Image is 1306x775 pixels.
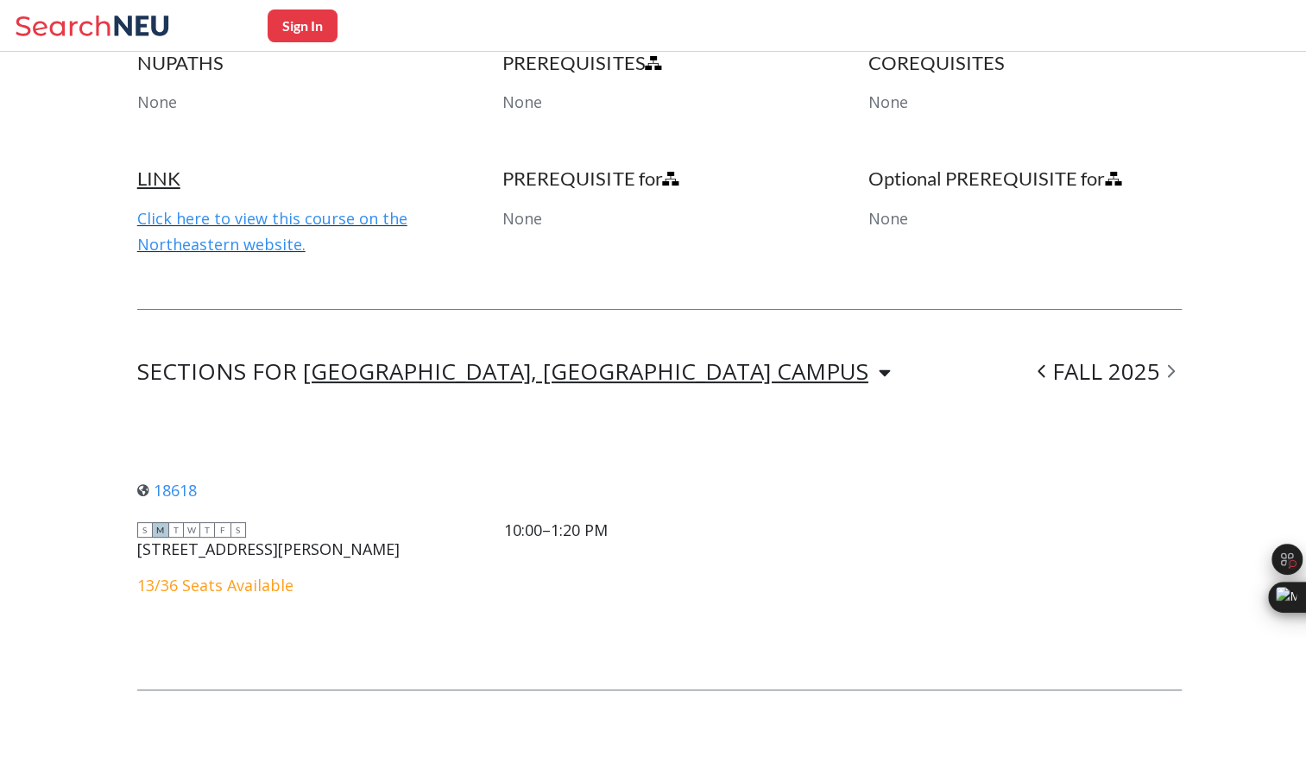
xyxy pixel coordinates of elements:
span: None [502,208,542,229]
div: [GEOGRAPHIC_DATA], [GEOGRAPHIC_DATA] CAMPUS [303,362,868,381]
h4: PREREQUISITE for [502,167,816,191]
span: S [137,522,153,538]
h4: Optional PREREQUISITE for [868,167,1182,191]
div: 10:00–1:20 PM [503,520,607,539]
span: T [168,522,184,538]
span: None [502,91,542,112]
h4: NUPATHS [137,51,451,75]
h4: PREREQUISITES [502,51,816,75]
div: 13/36 Seats Available [137,576,608,595]
span: None [868,208,908,229]
div: [STREET_ADDRESS][PERSON_NAME] [137,539,400,558]
span: F [215,522,230,538]
h4: COREQUISITES [868,51,1182,75]
h4: LINK [137,167,451,191]
a: Click here to view this course on the Northeastern website. [137,208,407,255]
button: Sign In [268,9,338,42]
span: M [153,522,168,538]
span: None [868,91,908,112]
span: W [184,522,199,538]
div: FALL 2025 [1031,362,1182,382]
span: S [230,522,246,538]
span: None [137,91,177,112]
div: SECTIONS FOR [137,362,891,382]
span: T [199,522,215,538]
a: 18618 [137,480,197,501]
